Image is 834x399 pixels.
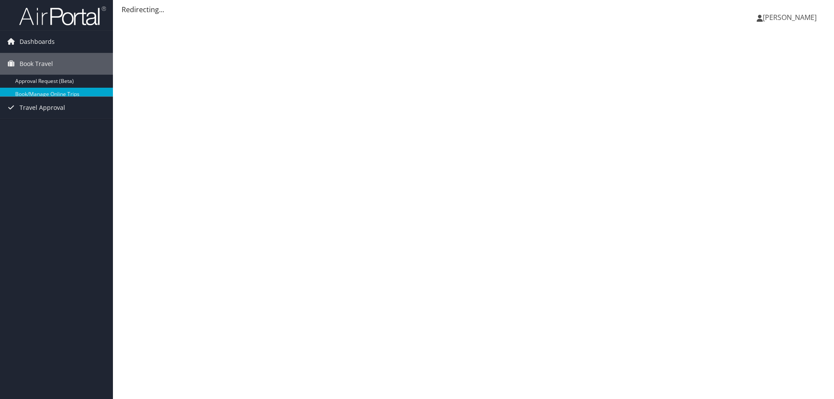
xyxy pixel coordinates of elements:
[20,53,53,75] span: Book Travel
[20,31,55,53] span: Dashboards
[19,6,106,26] img: airportal-logo.png
[763,13,817,22] span: [PERSON_NAME]
[757,4,825,30] a: [PERSON_NAME]
[122,4,825,15] div: Redirecting...
[20,97,65,119] span: Travel Approval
